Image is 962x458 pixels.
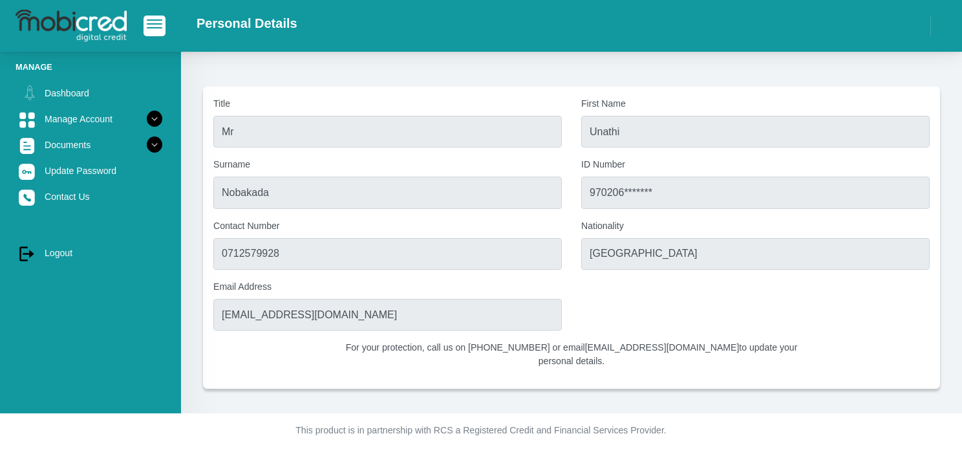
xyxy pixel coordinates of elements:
img: logo-mobicred.svg [16,10,127,42]
p: For your protection, call us on [PHONE_NUMBER] or email [EMAIL_ADDRESS][DOMAIN_NAME] to update yo... [336,341,807,368]
h2: Personal Details [197,16,297,31]
label: Title [213,97,562,111]
label: Contact Number [213,219,562,233]
label: Email Address [213,280,562,294]
label: Nationality [581,219,930,233]
li: Manage [16,61,166,73]
label: First Name [581,97,930,111]
a: Update Password [16,158,166,183]
label: ID Number [581,158,930,171]
a: Contact Us [16,184,166,209]
input: Title [213,116,562,147]
a: Documents [16,133,166,157]
a: Logout [16,241,166,265]
input: Contact Number [213,238,562,270]
input: ID Number [581,177,930,208]
input: First Name [581,116,930,147]
a: Manage Account [16,107,166,131]
input: Surname [213,177,562,208]
input: Nationality [581,238,930,270]
a: Dashboard [16,81,166,105]
p: This product is in partnership with RCS a Registered Credit and Financial Services Provider. [122,424,840,437]
label: Surname [213,158,562,171]
input: Email Address [213,299,562,331]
